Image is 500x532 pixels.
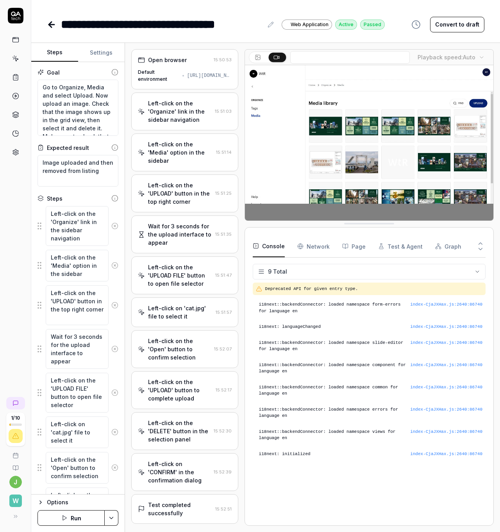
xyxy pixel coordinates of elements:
[410,451,482,457] div: index-CjaJXHax.js : 2640 : 86740
[3,446,28,459] a: Book a call with us
[109,218,121,234] button: Remove step
[259,362,482,375] pre: i18next::backendConnector: loaded namespace component for language en
[259,340,482,352] pre: i18next::backendConnector: loaded namespace slide-editor for language en
[3,488,28,509] button: W
[410,451,482,457] button: index-CjaJXHax.js:2640:86740
[109,341,121,357] button: Remove step
[148,460,211,484] div: Left-click on 'CONFIRM' in the confirmation dialog
[360,20,385,30] div: Passed
[6,397,25,409] a: New conversation
[410,384,482,391] div: index-CjaJXHax.js : 2640 : 86740
[37,487,118,528] div: Suggestions
[37,249,118,282] div: Suggestions
[148,263,212,288] div: Left-click on the 'UPLOAD FILE' button to open file selector
[259,301,482,314] pre: i18next::backendConnector: loaded namespace form-errors for language en
[37,510,105,526] button: Run
[215,109,232,114] time: 15:51:03
[214,346,232,352] time: 15:52:07
[215,231,232,237] time: 15:51:35
[410,406,482,413] div: index-CjaJXHax.js : 2640 : 86740
[430,17,484,32] button: Convert to draft
[259,429,482,441] pre: i18next::backendConnector: loaded namespace views for language en
[259,384,482,397] pre: i18next::backendConnector: loaded namespace common for language en
[37,416,118,448] div: Suggestions
[37,329,118,369] div: Suggestions
[410,301,482,308] div: index-CjaJXHax.js : 2640 : 86740
[335,20,357,30] div: Active
[109,385,121,400] button: Remove step
[187,72,232,79] div: [URL][DOMAIN_NAME]
[410,340,482,346] button: index-CjaJXHax.js:2640:86740
[148,222,212,247] div: Wait for 3 seconds for the upload interface to appear
[9,495,22,507] span: W
[47,498,118,507] div: Options
[214,428,232,434] time: 15:52:30
[47,68,60,77] div: Goal
[37,285,118,326] div: Suggestions
[410,362,482,368] button: index-CjaJXHax.js:2640:86740
[410,406,482,413] button: index-CjaJXHax.js:2640:86740
[410,384,482,391] button: index-CjaJXHax.js:2640:86740
[47,194,62,203] div: Steps
[78,43,125,62] button: Settings
[37,206,118,246] div: Suggestions
[259,451,482,457] pre: i18next: initialized
[282,19,332,30] a: Web Application
[37,372,118,413] div: Suggestions
[435,235,461,257] button: Graph
[109,297,121,313] button: Remove step
[109,424,121,440] button: Remove step
[410,324,482,330] div: index-CjaJXHax.js : 2640 : 86740
[215,506,232,512] time: 15:52:51
[47,144,89,152] div: Expected result
[410,324,482,330] button: index-CjaJXHax.js:2640:86740
[148,378,212,402] div: Left-click on the 'UPLOAD' button to complete upload
[148,56,187,64] div: Open browser
[410,340,482,346] div: index-CjaJXHax.js : 2640 : 86740
[265,286,482,292] pre: Deprecated API for given entry type.
[291,21,329,28] span: Web Application
[11,416,20,420] span: 1 / 10
[148,501,212,517] div: Test completed successfully
[148,419,211,443] div: Left-click on the 'DELETE' button in the selection panel
[215,272,232,278] time: 15:51:47
[259,406,482,419] pre: i18next::backendConnector: loaded namespace errors for language en
[148,304,212,320] div: Left-click on 'cat.jpg' file to select it
[378,235,423,257] button: Test & Agent
[410,429,482,435] button: index-CjaJXHax.js:2640:86740
[410,301,482,308] button: index-CjaJXHax.js:2640:86740
[138,69,179,83] div: Default environment
[148,181,212,206] div: Left-click on the 'UPLOAD' button in the top right corner
[214,57,232,62] time: 15:50:53
[253,235,285,257] button: Console
[216,387,232,393] time: 15:52:17
[9,476,22,488] button: j
[259,324,482,330] pre: i18next: languageChanged
[410,429,482,435] div: index-CjaJXHax.js : 2640 : 86740
[297,235,330,257] button: Network
[37,452,118,484] div: Suggestions
[37,498,118,507] button: Options
[418,53,475,61] div: Playback speed:
[216,310,232,315] time: 15:51:57
[214,469,232,475] time: 15:52:39
[407,17,425,32] button: View version history
[410,362,482,368] div: index-CjaJXHax.js : 2640 : 86740
[148,337,211,361] div: Left-click on the 'Open' button to confirm selection
[216,149,232,155] time: 15:51:14
[215,190,232,196] time: 15:51:25
[109,258,121,273] button: Remove step
[109,460,121,475] button: Remove step
[148,99,212,124] div: Left-click on the 'Organize' link in the sidebar navigation
[342,235,366,257] button: Page
[148,140,213,165] div: Left-click on the 'Media' option in the sidebar
[31,43,78,62] button: Steps
[3,459,28,471] a: Documentation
